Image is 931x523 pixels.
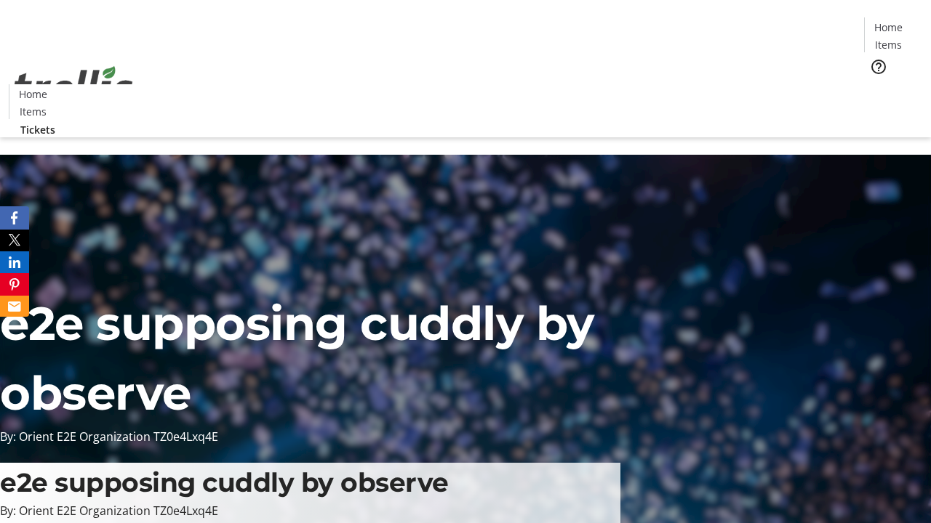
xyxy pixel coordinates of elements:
span: Tickets [876,84,911,100]
span: Home [19,86,47,102]
a: Home [9,86,56,102]
img: Orient E2E Organization TZ0e4Lxq4E's Logo [9,50,138,123]
span: Items [20,104,47,119]
a: Items [865,37,911,52]
span: Items [875,37,902,52]
span: Tickets [20,122,55,137]
a: Items [9,104,56,119]
a: Tickets [9,122,67,137]
button: Help [864,52,893,81]
a: Home [865,20,911,35]
span: Home [874,20,903,35]
a: Tickets [864,84,922,100]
